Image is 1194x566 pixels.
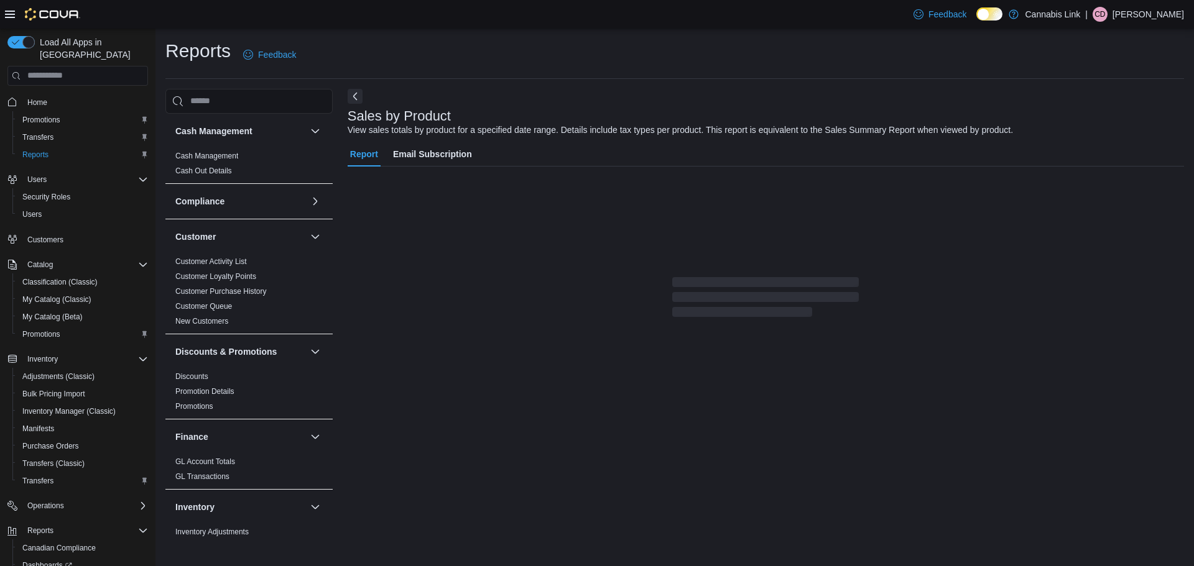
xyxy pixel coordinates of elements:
p: | [1085,7,1088,22]
span: My Catalog (Beta) [22,312,83,322]
h3: Finance [175,431,208,443]
span: Reports [27,526,53,536]
a: Bulk Pricing Import [17,386,90,401]
a: Classification (Classic) [17,275,103,290]
button: Catalog [2,256,153,273]
span: Discounts [175,372,208,381]
button: Customers [2,231,153,249]
span: Users [27,175,47,185]
button: Finance [308,429,323,444]
button: Promotions [12,326,153,343]
span: My Catalog (Beta) [17,309,148,324]
button: Operations [22,498,69,513]
a: Promotions [17,112,65,127]
h3: Discounts & Promotions [175,345,277,358]
span: Customers [27,235,63,245]
span: Home [27,98,47,107]
span: Users [22,172,148,187]
h3: Compliance [175,195,224,208]
button: Reports [12,146,153,163]
button: Promotions [12,111,153,129]
a: Cash Out Details [175,167,232,175]
p: Cannabis Link [1025,7,1080,22]
button: Home [2,93,153,111]
span: Inventory Manager (Classic) [17,404,148,419]
span: Transfers (Classic) [22,459,85,468]
div: Customer [165,254,333,334]
span: Inventory Adjustments [175,527,249,537]
span: Inventory [27,354,58,364]
span: Manifests [17,421,148,436]
span: Users [22,209,42,219]
a: Inventory Manager (Classic) [17,404,121,419]
span: Customer Activity List [175,257,247,267]
span: Report [350,142,378,167]
span: Promotions [17,112,148,127]
a: GL Account Totals [175,457,235,466]
a: Adjustments (Classic) [17,369,99,384]
a: Customer Purchase History [175,287,267,296]
span: My Catalog (Classic) [17,292,148,307]
h3: Cash Management [175,125,252,137]
h3: Inventory [175,501,215,513]
a: My Catalog (Beta) [17,309,88,324]
button: My Catalog (Classic) [12,291,153,308]
button: Inventory [2,350,153,368]
a: Promotions [175,402,213,411]
span: Loading [672,280,859,319]
span: Customer Loyalty Points [175,272,256,281]
button: Inventory [22,352,63,367]
p: [PERSON_NAME] [1113,7,1184,22]
span: Security Roles [17,189,148,204]
span: Reports [22,150,49,160]
span: Cash Management [175,151,238,161]
span: New Customers [175,316,228,326]
a: Customer Activity List [175,257,247,266]
a: Feedback [909,2,971,27]
button: Inventory [308,500,323,514]
span: Operations [22,498,148,513]
button: Users [22,172,52,187]
span: Reports [17,147,148,162]
span: Adjustments (Classic) [17,369,148,384]
button: Manifests [12,420,153,437]
span: Security Roles [22,192,70,202]
span: CD [1094,7,1105,22]
span: Feedback [258,48,296,61]
h3: Sales by Product [348,109,451,124]
img: Cova [25,8,80,21]
a: Home [22,95,52,110]
button: Cash Management [175,125,305,137]
button: Discounts & Promotions [175,345,305,358]
span: Catalog [22,257,148,272]
button: Inventory [175,501,305,513]
span: Classification (Classic) [22,277,98,287]
a: Customers [22,232,68,247]
span: Load All Apps in [GEOGRAPHIC_DATA] [35,36,148,61]
button: My Catalog (Beta) [12,308,153,326]
span: Inventory [22,352,148,367]
a: Inventory Adjustments [175,527,249,536]
span: Adjustments (Classic) [22,372,95,381]
button: Users [12,206,153,223]
button: Cash Management [308,124,323,139]
button: Discounts & Promotions [308,344,323,359]
input: Dark Mode [976,7,1002,21]
a: Transfers (Classic) [17,456,90,471]
button: Transfers (Classic) [12,455,153,472]
button: Adjustments (Classic) [12,368,153,385]
a: Transfers [17,473,58,488]
a: Customer Queue [175,302,232,311]
span: My Catalog (Classic) [22,294,91,304]
span: Transfers [17,473,148,488]
button: Customer [308,229,323,244]
span: Promotion Details [175,386,234,396]
span: Email Subscription [393,142,472,167]
a: GL Transactions [175,472,229,481]
a: Users [17,207,47,222]
a: Reports [17,147,53,162]
button: Reports [22,523,58,538]
span: Purchase Orders [17,439,148,454]
span: GL Transactions [175,472,229,482]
